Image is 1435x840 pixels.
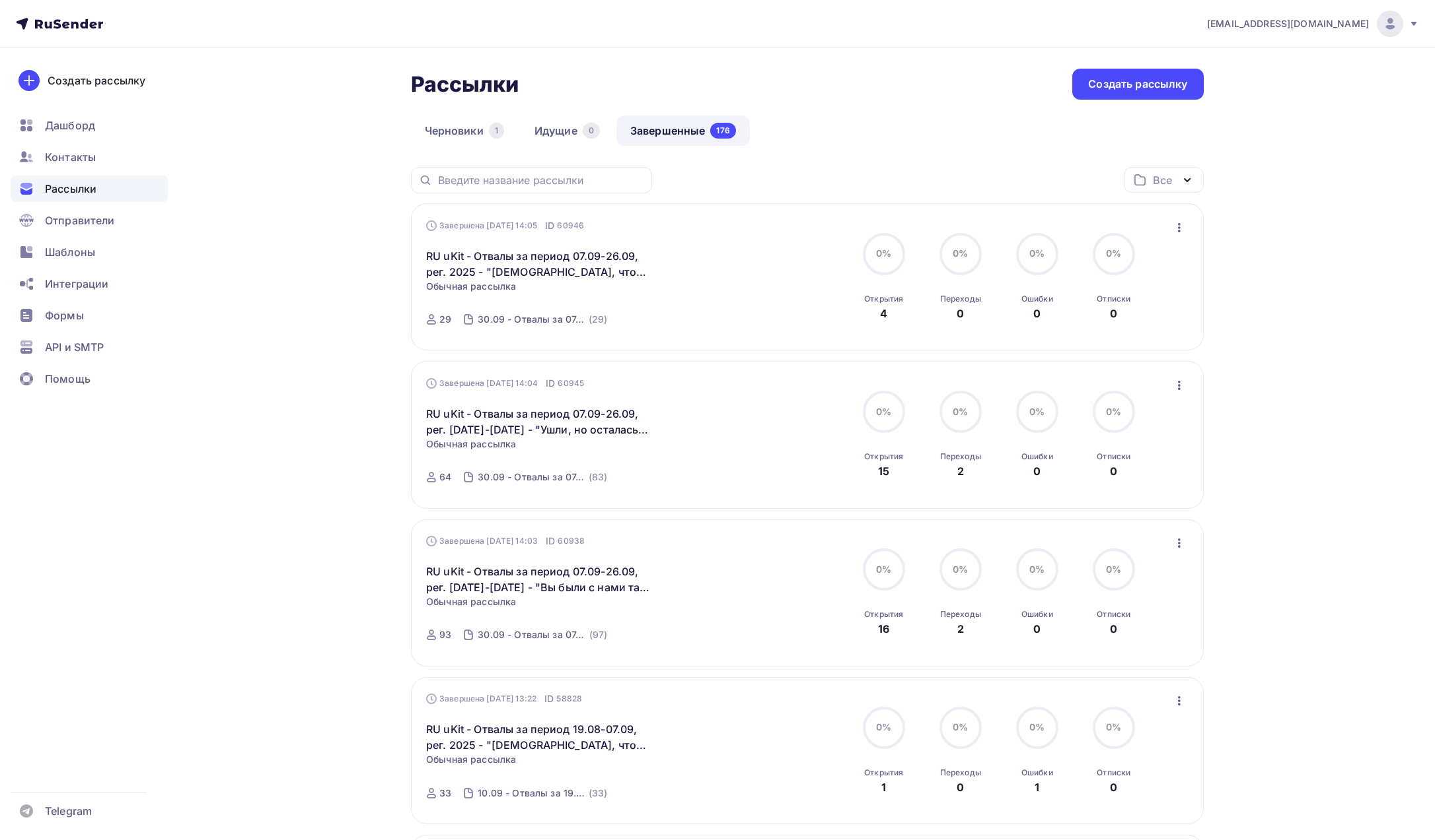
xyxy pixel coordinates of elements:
[411,71,519,98] h2: Рассылки
[11,302,168,329] a: Формы
[1021,294,1053,304] div: Ошибки
[11,207,168,234] a: Отправители
[940,767,981,778] div: Переходы
[546,534,555,548] span: ID
[1106,721,1121,732] span: 0%
[11,112,168,139] a: Дашборд
[953,721,968,732] span: 0%
[426,753,516,766] span: Обычная рассылка
[556,692,582,705] span: 58828
[45,117,95,133] span: Дашборд
[478,787,585,800] div: 10.09 - Отвалы за 19.08 до 07.09 - Год регистрации 2025
[1021,609,1053,620] div: Ошибки
[426,595,516,608] span: Обычная рассылка
[1106,247,1121,259] span: 0%
[11,144,168,170] a: Контакты
[878,463,889,479] div: 15
[1110,463,1117,479] div: 0
[953,406,968,417] span: 0%
[1207,11,1419,37] a: [EMAIL_ADDRESS][DOMAIN_NAME]
[558,377,584,390] span: 60945
[940,609,981,620] div: Переходы
[426,721,653,753] a: RU uKit - Отвалы за период 19.08-07.09, рег. 2025 - "[DEMOGRAPHIC_DATA], что были с нами — а можн...
[478,470,585,484] div: 30.09 - Отвалы за 07.09 до 26.09 - Год регистрации [DATE]-[DATE]
[558,534,585,548] span: 60938
[876,406,891,417] span: 0%
[476,467,608,488] a: 30.09 - Отвалы за 07.09 до 26.09 - Год регистрации [DATE]-[DATE] (83)
[1033,463,1041,479] div: 0
[940,451,981,462] div: Переходы
[1110,306,1117,321] div: 0
[1021,767,1053,778] div: Ошибки
[876,564,891,575] span: 0%
[45,149,96,165] span: Контакты
[545,219,554,232] span: ID
[557,219,584,232] span: 60946
[1110,779,1117,795] div: 0
[1033,306,1041,321] div: 0
[476,783,608,804] a: 10.09 - Отвалы за 19.08 до 07.09 - Год регистрации 2025 (33)
[589,313,608,326] div: (29)
[426,406,653,437] a: RU uKit - Отвалы за период 07.09-26.09, рег. [DATE]-[DATE] - "Ушли, но осталась история — не подс...
[426,280,516,293] span: Обычная рассылка
[1021,451,1053,462] div: Ошибки
[1097,767,1130,778] div: Отписки
[426,377,584,390] div: Завершена [DATE] 14:04
[864,294,903,304] div: Открытия
[589,470,608,484] div: (83)
[957,463,964,479] div: 2
[45,803,92,819] span: Telegram
[544,692,554,705] span: ID
[1029,564,1045,575] span: 0%
[864,451,903,462] div: Открытия
[710,123,735,139] div: 176
[876,721,891,732] span: 0%
[476,624,608,645] a: 30.09 - Отвалы за 07.09 до 26.09 - Год регистрации [DATE]-[DATE] (97)
[940,294,981,304] div: Переходы
[583,123,600,139] div: 0
[880,306,887,321] div: 4
[953,564,968,575] span: 0%
[439,628,451,641] div: 93
[45,244,95,260] span: Шаблоны
[45,181,96,197] span: Рассылки
[589,787,608,800] div: (33)
[426,534,585,548] div: Завершена [DATE] 14:03
[1207,17,1369,30] span: [EMAIL_ADDRESS][DOMAIN_NAME]
[1035,779,1039,795] div: 1
[489,123,504,139] div: 1
[45,212,115,228] span: Отправители
[1097,451,1130,462] div: Отписки
[1097,294,1130,304] div: Отписки
[876,247,891,259] span: 0%
[45,276,108,292] span: Интеграции
[864,767,903,778] div: Открытия
[881,779,886,795] div: 1
[45,371,91,387] span: Помощь
[521,115,614,146] a: Идущие0
[478,628,586,641] div: 30.09 - Отвалы за 07.09 до 26.09 - Год регистрации [DATE]-[DATE]
[957,621,964,637] div: 2
[45,307,84,323] span: Формы
[1097,609,1130,620] div: Отписки
[439,313,451,326] div: 29
[1029,247,1045,259] span: 0%
[426,219,584,232] div: Завершена [DATE] 14:05
[1029,721,1045,732] span: 0%
[48,73,145,88] div: Создать рассылку
[1124,167,1204,193] button: Все
[11,176,168,202] a: Рассылки
[439,787,451,800] div: 33
[476,309,608,330] a: 30.09 - Отвалы за 07.09 до 26.09 - Год регистрации 2025 (29)
[1029,406,1045,417] span: 0%
[878,621,889,637] div: 16
[1106,406,1121,417] span: 0%
[438,173,644,187] input: Введите название рассылки
[411,115,518,146] a: Черновики1
[1110,621,1117,637] div: 0
[864,609,903,620] div: Открытия
[478,313,585,326] div: 30.09 - Отвалы за 07.09 до 26.09 - Год регистрации 2025
[1153,172,1171,188] div: Все
[45,339,104,355] span: API и SMTP
[426,692,582,705] div: Завершена [DATE] 13:22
